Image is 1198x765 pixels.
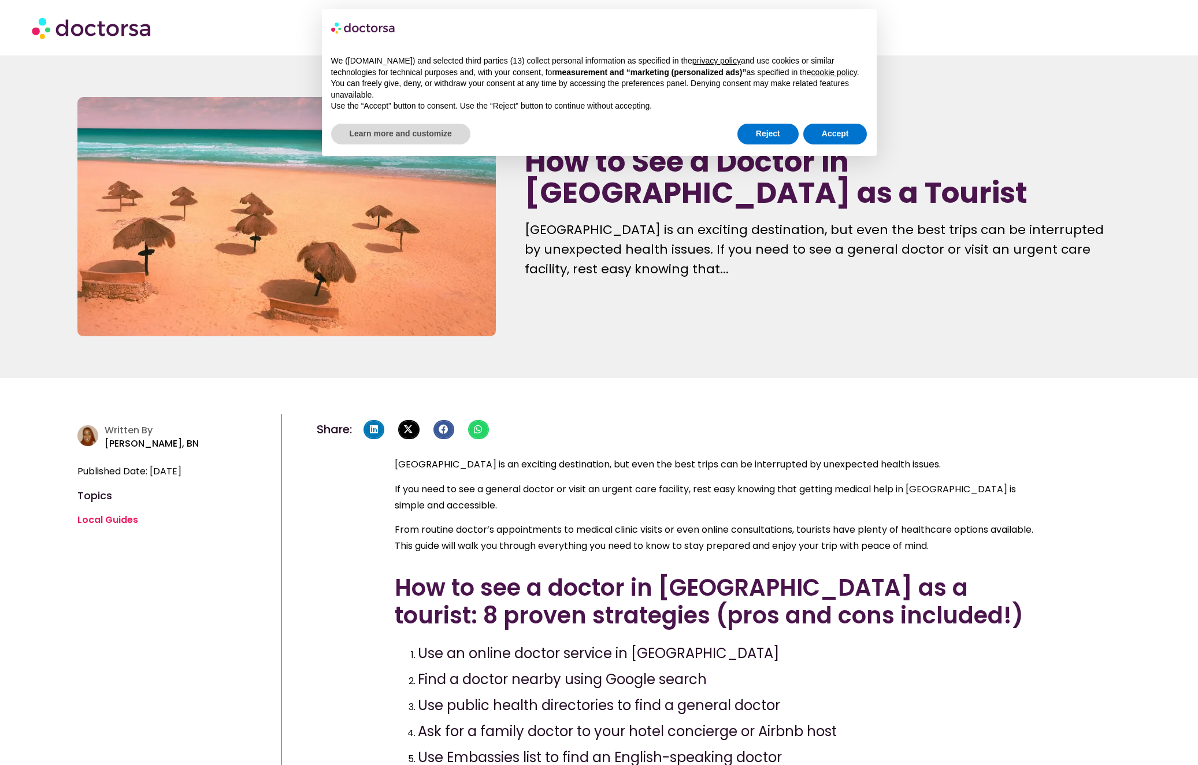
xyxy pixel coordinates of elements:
h4: Share: [317,424,352,435]
span: Use public health directories to find a general doctor [418,696,780,715]
p: You can freely give, deny, or withdraw your consent at any time by accessing the preferences pane... [331,78,867,101]
span: Find a doctor nearby using Google search [418,670,707,689]
div: Share on whatsapp [468,420,489,440]
p: [PERSON_NAME], BN [105,436,275,452]
div: Share on x-twitter [398,420,419,440]
img: logo [331,18,396,37]
div: Share on linkedin [364,420,384,440]
h4: Written By [105,425,275,436]
h4: Topics [77,491,275,500]
button: Learn more and customize [331,124,470,144]
p: [GEOGRAPHIC_DATA] is an exciting destination, but even the best trips can be interrupted by unexp... [525,220,1120,279]
span: Published Date: [DATE] [77,463,181,480]
h2: How to see a doctor in [GEOGRAPHIC_DATA] as a tourist: 8 proven strategies (pros and cons included!) [395,574,1042,629]
button: Reject [737,124,799,144]
div: Share on facebook [433,420,454,440]
a: privacy policy [692,56,741,65]
p: [GEOGRAPHIC_DATA] is an exciting destination, but even the best trips can be interrupted by unexp... [395,456,1042,473]
span: Ask for a family doctor to your hotel concierge or Airbnb host [418,722,837,741]
strong: measurement and “marketing (personalized ads)” [555,68,746,77]
a: cookie policy [811,68,857,77]
span: Use an online doctor service in [GEOGRAPHIC_DATA] [418,644,779,663]
p: If you need to see a general doctor or visit an urgent care facility, rest easy knowing that gett... [395,481,1042,514]
h1: How to See a Doctor in [GEOGRAPHIC_DATA] as a Tourist [525,146,1120,209]
p: From routine doctor’s appointments to medical clinic visits or even online consultations, tourist... [395,522,1042,554]
p: Use the “Accept” button to consent. Use the “Reject” button to continue without accepting. [331,101,867,112]
a: Local Guides [77,513,138,526]
button: Accept [803,124,867,144]
p: We ([DOMAIN_NAME]) and selected third parties (13) collect personal information as specified in t... [331,55,867,78]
